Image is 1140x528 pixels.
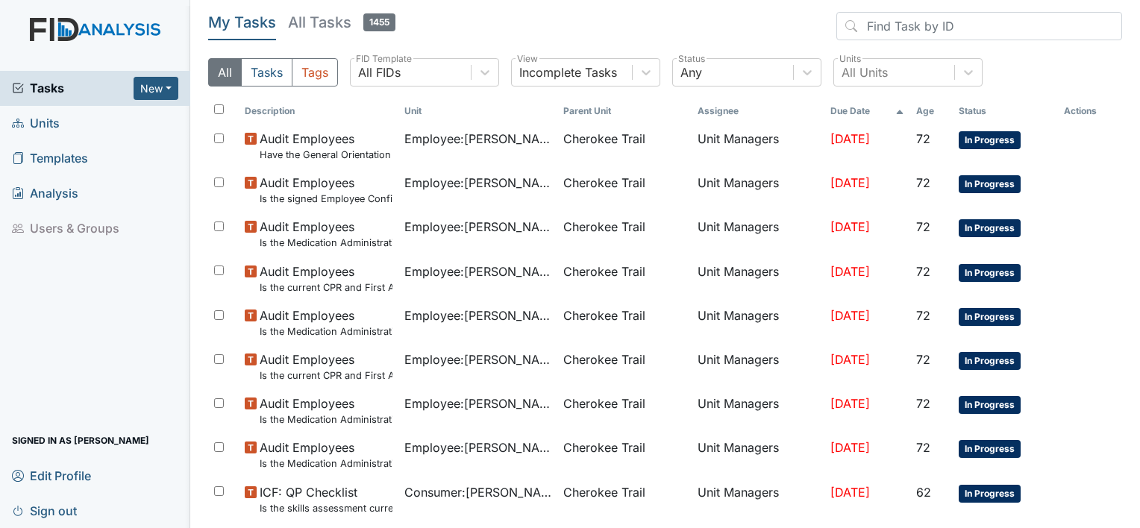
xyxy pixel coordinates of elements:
[239,98,398,124] th: Toggle SortBy
[260,351,392,383] span: Audit Employees Is the current CPR and First Aid Training Certificate found in the file(2 years)?
[563,218,645,236] span: Cherokee Trail
[260,412,392,427] small: Is the Medication Administration certificate found in the file?
[692,257,824,301] td: Unit Managers
[260,174,392,206] span: Audit Employees Is the signed Employee Confidentiality Agreement in the file (HIPPA)?
[692,124,824,168] td: Unit Managers
[12,147,88,170] span: Templates
[288,12,395,33] h5: All Tasks
[916,485,931,500] span: 62
[830,396,870,411] span: [DATE]
[959,131,1021,149] span: In Progress
[916,131,930,146] span: 72
[12,429,149,452] span: Signed in as [PERSON_NAME]
[214,104,224,114] input: Toggle All Rows Selected
[830,175,870,190] span: [DATE]
[692,168,824,212] td: Unit Managers
[241,58,292,87] button: Tasks
[563,174,645,192] span: Cherokee Trail
[563,351,645,368] span: Cherokee Trail
[830,485,870,500] span: [DATE]
[916,175,930,190] span: 72
[208,12,276,33] h5: My Tasks
[12,79,134,97] span: Tasks
[404,307,552,324] span: Employee : [PERSON_NAME]
[563,395,645,412] span: Cherokee Trail
[260,280,392,295] small: Is the current CPR and First Aid Training Certificate found in the file(2 years)?
[12,499,77,522] span: Sign out
[363,13,395,31] span: 1455
[680,63,702,81] div: Any
[830,264,870,279] span: [DATE]
[959,264,1021,282] span: In Progress
[563,130,645,148] span: Cherokee Trail
[692,345,824,389] td: Unit Managers
[208,58,242,87] button: All
[557,98,692,124] th: Toggle SortBy
[959,175,1021,193] span: In Progress
[404,263,552,280] span: Employee : [PERSON_NAME]
[830,219,870,234] span: [DATE]
[916,264,930,279] span: 72
[916,308,930,323] span: 72
[404,218,552,236] span: Employee : [PERSON_NAME]
[830,352,870,367] span: [DATE]
[260,263,392,295] span: Audit Employees Is the current CPR and First Aid Training Certificate found in the file(2 years)?
[830,131,870,146] span: [DATE]
[836,12,1122,40] input: Find Task by ID
[916,219,930,234] span: 72
[563,263,645,280] span: Cherokee Trail
[910,98,953,124] th: Toggle SortBy
[404,395,552,412] span: Employee : [PERSON_NAME], Shmara
[404,351,552,368] span: Employee : [PERSON_NAME], [PERSON_NAME]
[260,148,392,162] small: Have the General Orientation and ICF Orientation forms been completed?
[260,324,392,339] small: Is the Medication Administration Test and 2 observation checklist (hire after 10/07) found in the...
[134,77,178,100] button: New
[260,307,392,339] span: Audit Employees Is the Medication Administration Test and 2 observation checklist (hire after 10/...
[959,485,1021,503] span: In Progress
[692,433,824,477] td: Unit Managers
[959,219,1021,237] span: In Progress
[404,439,552,456] span: Employee : [PERSON_NAME], Shmara
[12,464,91,487] span: Edit Profile
[959,440,1021,458] span: In Progress
[692,98,824,124] th: Assignee
[692,301,824,345] td: Unit Managers
[260,395,392,427] span: Audit Employees Is the Medication Administration certificate found in the file?
[916,352,930,367] span: 72
[563,307,645,324] span: Cherokee Trail
[358,63,401,81] div: All FIDs
[959,308,1021,326] span: In Progress
[260,456,392,471] small: Is the Medication Administration Test and 2 observation checklist (hire after 10/07) found in the...
[260,130,392,162] span: Audit Employees Have the General Orientation and ICF Orientation forms been completed?
[208,58,338,87] div: Type filter
[916,396,930,411] span: 72
[260,218,392,250] span: Audit Employees Is the Medication Administration certificate found in the file?
[692,389,824,433] td: Unit Managers
[830,308,870,323] span: [DATE]
[692,212,824,256] td: Unit Managers
[519,63,617,81] div: Incomplete Tasks
[260,483,392,515] span: ICF: QP Checklist Is the skills assessment current? (document the date in the comment section)
[692,477,824,521] td: Unit Managers
[260,368,392,383] small: Is the current CPR and First Aid Training Certificate found in the file(2 years)?
[260,439,392,471] span: Audit Employees Is the Medication Administration Test and 2 observation checklist (hire after 10/...
[953,98,1058,124] th: Toggle SortBy
[1058,98,1122,124] th: Actions
[404,483,552,501] span: Consumer : [PERSON_NAME]
[292,58,338,87] button: Tags
[563,439,645,456] span: Cherokee Trail
[404,174,552,192] span: Employee : [PERSON_NAME]
[842,63,888,81] div: All Units
[12,112,60,135] span: Units
[959,396,1021,414] span: In Progress
[398,98,558,124] th: Toggle SortBy
[959,352,1021,370] span: In Progress
[12,182,78,205] span: Analysis
[260,236,392,250] small: Is the Medication Administration certificate found in the file?
[830,440,870,455] span: [DATE]
[260,192,392,206] small: Is the signed Employee Confidentiality Agreement in the file (HIPPA)?
[916,440,930,455] span: 72
[404,130,552,148] span: Employee : [PERSON_NAME]
[260,501,392,515] small: Is the skills assessment current? (document the date in the comment section)
[563,483,645,501] span: Cherokee Trail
